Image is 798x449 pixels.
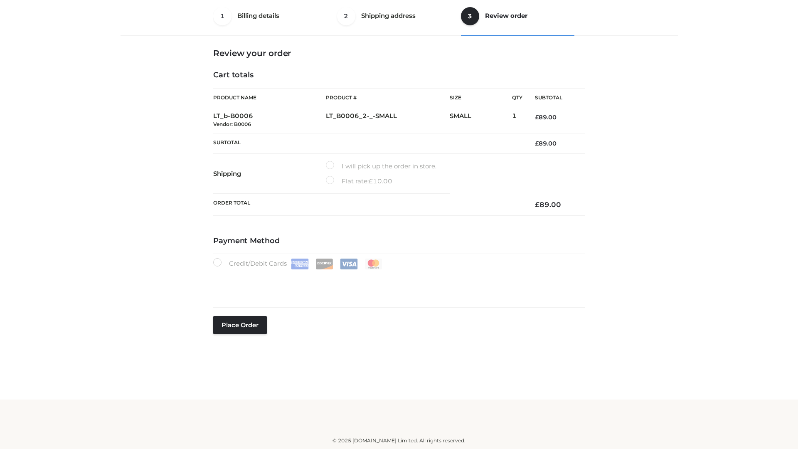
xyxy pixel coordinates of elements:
img: Discover [315,259,333,269]
th: Subtotal [213,133,522,153]
bdi: 89.00 [535,140,557,147]
td: LT_b-B0006 [213,107,326,133]
label: I will pick up the order in store. [326,161,436,172]
img: Amex [291,259,309,269]
iframe: Secure payment input frame [212,268,583,298]
h4: Cart totals [213,71,585,80]
img: Mastercard [365,259,382,269]
button: Place order [213,316,267,334]
th: Product # [326,88,450,107]
span: £ [535,140,539,147]
span: £ [535,200,539,209]
h4: Payment Method [213,237,585,246]
label: Credit/Debit Cards [213,258,383,269]
td: 1 [512,107,522,133]
span: £ [535,113,539,121]
span: £ [369,177,373,185]
small: Vendor: B0006 [213,121,251,127]
th: Product Name [213,88,326,107]
img: Visa [340,259,358,269]
th: Order Total [213,194,522,216]
bdi: 10.00 [369,177,392,185]
bdi: 89.00 [535,113,557,121]
td: SMALL [450,107,512,133]
th: Shipping [213,154,326,194]
th: Qty [512,88,522,107]
th: Size [450,89,508,107]
div: © 2025 [DOMAIN_NAME] Limited. All rights reserved. [123,437,675,445]
td: LT_B0006_2-_-SMALL [326,107,450,133]
h3: Review your order [213,48,585,58]
bdi: 89.00 [535,200,561,209]
th: Subtotal [522,89,585,107]
label: Flat rate: [326,176,392,187]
